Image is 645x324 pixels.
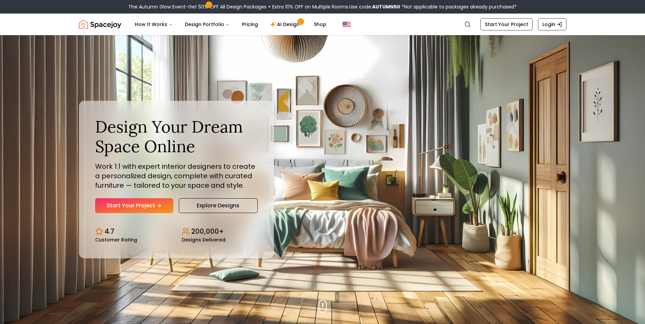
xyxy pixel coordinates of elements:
[480,18,533,30] a: Start Your Project
[343,20,351,28] img: United States
[95,237,137,242] small: Customer Rating
[95,117,258,156] h1: Design Your Dream Space Online
[79,14,566,35] nav: Global
[79,18,121,31] a: Spacejoy
[349,3,400,10] span: Use code:
[128,3,517,10] div: The Autumn Glow Event-Get 50% OFF All Design Packages + Extra 10% OFF on Multiple Rooms.
[95,198,173,213] a: Start Your Project
[372,3,400,10] b: AUTUMN50
[400,3,517,10] span: *Not applicable to packages already purchased*
[129,18,178,31] button: How It Works
[191,227,224,236] p: 200,000+
[179,18,235,31] button: Design Portfolio
[179,198,258,213] a: Explore Designs
[105,227,114,236] p: 4.7
[265,18,307,31] a: AI Design
[79,18,121,31] img: Spacejoy Logo
[182,237,225,242] small: Designs Delivered
[95,162,258,190] p: Work 1:1 with expert interior designers to create a personalized design, complete with curated fu...
[236,18,263,31] a: Pricing
[308,18,332,31] a: Shop
[129,18,332,31] nav: Main
[95,221,258,242] div: Design stats
[538,18,566,30] a: Login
